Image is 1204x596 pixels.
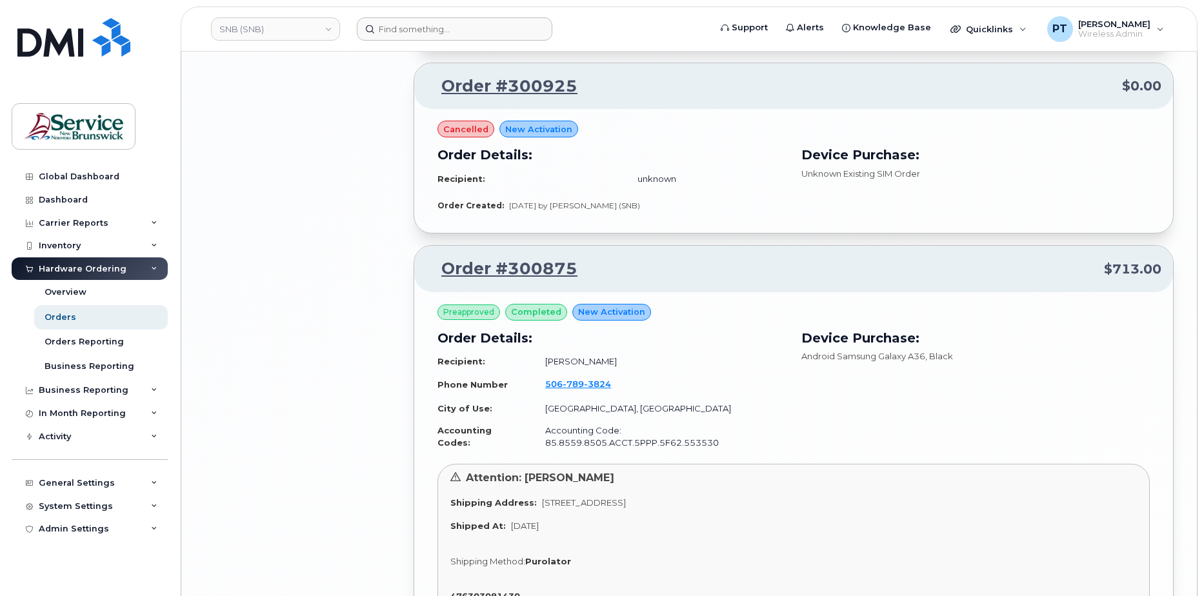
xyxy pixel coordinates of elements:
span: $0.00 [1122,77,1161,95]
span: Android Samsung Galaxy A36 [801,351,925,361]
td: unknown [626,168,786,190]
strong: City of Use: [437,403,492,413]
span: [PERSON_NAME] [1078,19,1150,29]
td: Accounting Code: 85.8559.8505.ACCT.5PPP.5F62.553530 [534,419,786,453]
div: Quicklinks [941,16,1036,42]
span: Knowledge Base [853,21,931,34]
span: 506 [545,379,611,389]
strong: Recipient: [437,174,485,184]
span: Alerts [797,21,824,34]
strong: Shipping Address: [450,497,537,508]
a: SNB (SNB) [211,17,340,41]
div: Pat Thebeau [1038,16,1173,42]
span: [DATE] by [PERSON_NAME] (SNB) [509,201,640,210]
span: Quicklinks [966,24,1013,34]
strong: Recipient: [437,356,485,366]
a: Alerts [777,15,833,41]
a: Support [712,15,777,41]
td: [GEOGRAPHIC_DATA], [GEOGRAPHIC_DATA] [534,397,786,420]
span: Shipping Method: [450,556,525,566]
span: cancelled [443,123,488,135]
a: Order #300875 [426,257,577,281]
span: New Activation [578,306,645,318]
h3: Device Purchase: [801,145,1150,164]
span: , Black [925,351,953,361]
span: [STREET_ADDRESS] [542,497,626,508]
span: 3824 [584,379,611,389]
a: Order #300925 [426,75,577,98]
span: Wireless Admin [1078,29,1150,39]
strong: Purolator [525,556,571,566]
a: 5067893824 [545,379,627,389]
h3: Order Details: [437,145,786,164]
span: PT [1052,21,1067,37]
span: Unknown Existing SIM Order [801,168,920,179]
td: [PERSON_NAME] [534,350,786,373]
h3: Device Purchase: [801,328,1150,348]
span: completed [511,306,561,318]
strong: Order Created: [437,201,504,210]
span: $713.00 [1104,260,1161,279]
span: [DATE] [511,521,539,531]
input: Find something... [357,17,552,41]
span: Support [732,21,768,34]
strong: Accounting Codes: [437,425,492,448]
h3: Order Details: [437,328,786,348]
span: Preapproved [443,306,494,318]
strong: Phone Number [437,379,508,390]
span: Attention: [PERSON_NAME] [466,472,614,484]
span: 789 [563,379,584,389]
strong: Shipped At: [450,521,506,531]
span: New Activation [505,123,572,135]
a: Knowledge Base [833,15,940,41]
